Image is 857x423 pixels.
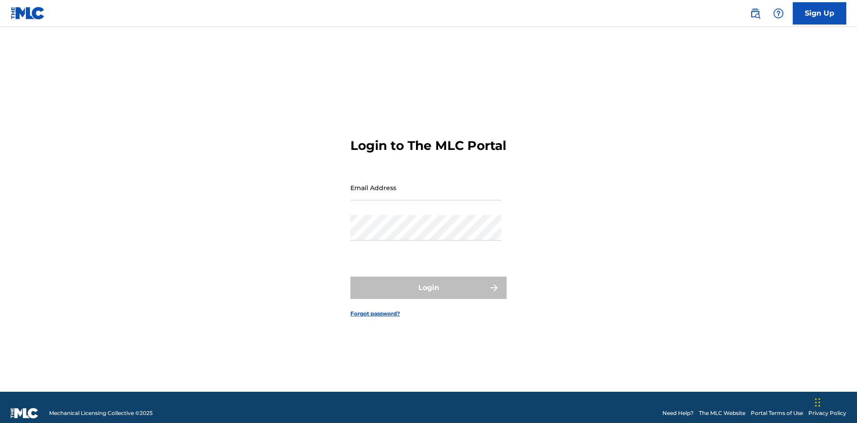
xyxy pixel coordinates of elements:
img: help [773,8,784,19]
div: Help [770,4,787,22]
a: Need Help? [662,409,694,417]
a: Sign Up [793,2,846,25]
iframe: Chat Widget [812,380,857,423]
img: MLC Logo [11,7,45,20]
img: logo [11,408,38,419]
a: The MLC Website [699,409,745,417]
a: Privacy Policy [808,409,846,417]
span: Mechanical Licensing Collective © 2025 [49,409,153,417]
h3: Login to The MLC Portal [350,138,506,153]
img: search [750,8,761,19]
a: Portal Terms of Use [751,409,803,417]
div: Drag [815,389,820,416]
a: Public Search [746,4,764,22]
a: Forgot password? [350,310,400,318]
